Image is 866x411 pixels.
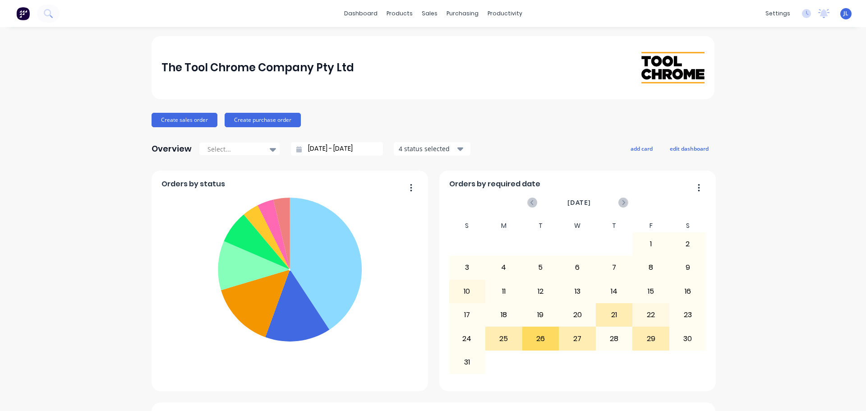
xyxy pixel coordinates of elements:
span: JL [843,9,848,18]
div: 25 [486,327,522,350]
div: 18 [486,304,522,326]
div: 8 [633,256,669,279]
div: 4 [486,256,522,279]
button: add card [625,143,659,154]
div: 1 [633,233,669,255]
div: 22 [633,304,669,326]
div: 11 [486,280,522,303]
div: 9 [670,256,706,279]
div: 20 [559,304,595,326]
div: 23 [670,304,706,326]
a: dashboard [340,7,382,20]
div: productivity [483,7,527,20]
div: 29 [633,327,669,350]
div: W [559,219,596,232]
div: 24 [449,327,485,350]
span: Orders by required date [449,179,540,189]
div: 14 [596,280,632,303]
div: 5 [523,256,559,279]
div: purchasing [442,7,483,20]
div: Overview [152,140,192,158]
div: 12 [523,280,559,303]
div: sales [417,7,442,20]
div: 6 [559,256,595,279]
div: 17 [449,304,485,326]
div: 4 status selected [399,144,456,153]
div: products [382,7,417,20]
div: 13 [559,280,595,303]
span: Orders by status [161,179,225,189]
div: T [522,219,559,232]
div: M [485,219,522,232]
div: 7 [596,256,632,279]
div: 28 [596,327,632,350]
img: The Tool Chrome Company Pty Ltd [641,52,705,83]
div: 3 [449,256,485,279]
button: Create purchase order [225,113,301,127]
div: The Tool Chrome Company Pty Ltd [161,59,354,77]
button: Create sales order [152,113,217,127]
div: 21 [596,304,632,326]
div: settings [761,7,795,20]
div: 15 [633,280,669,303]
div: S [669,219,706,232]
div: 10 [449,280,485,303]
div: T [596,219,633,232]
button: edit dashboard [664,143,714,154]
div: 2 [670,233,706,255]
div: 26 [523,327,559,350]
div: S [449,219,486,232]
div: 27 [559,327,595,350]
div: 19 [523,304,559,326]
div: 30 [670,327,706,350]
img: Factory [16,7,30,20]
div: 31 [449,351,485,374]
div: F [632,219,669,232]
div: 16 [670,280,706,303]
button: 4 status selected [394,142,470,156]
span: [DATE] [567,198,591,208]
